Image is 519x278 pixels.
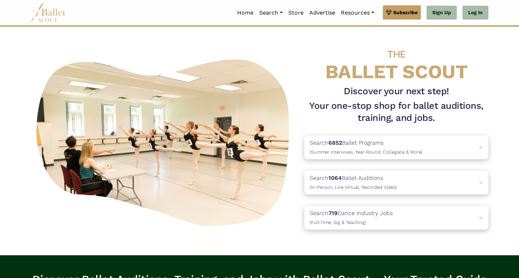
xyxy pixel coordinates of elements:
b: 719 [328,210,338,216]
a: Home [234,5,256,20]
span: > [479,179,483,186]
h3: Discover your next step! [304,85,488,97]
a: Subscribe [383,5,421,20]
a: Search1064Ballet Auditions(In-Person, Live Virtual, Recorded Video) > [304,171,488,194]
h4: BALLET SCOUT [304,41,488,82]
p: Search Ballet Auditions [310,173,397,192]
b: 6852 [328,139,342,146]
img: gem.svg [386,9,392,16]
span: (Full-Time, Gig & Teaching) [310,220,366,225]
img: A group of ballerinas talking to each other in a ballet studio [31,52,299,230]
a: Advertise [306,5,338,20]
a: Log In [462,6,488,20]
span: (Summer Intensives, Year-Round, Collegiate & More) [310,149,422,155]
span: Subscribe [393,9,418,16]
span: > [479,214,483,221]
b: 1064 [328,175,342,181]
span: THE [387,48,405,60]
a: Sign Up [427,6,457,20]
a: Search719Dance Industry Jobs(Full-Time, Gig & Teaching) > [304,206,488,230]
p: Search Ballet Programs [310,138,422,156]
h1: Your one-stop shop for ballet auditions, training, and jobs. [304,100,488,124]
a: Search [256,5,285,20]
a: Resources [338,5,377,20]
span: > [479,144,483,151]
a: Store [285,5,306,20]
p: Search Dance Industry Jobs [310,209,393,227]
a: Search6852Ballet Programs(Summer Intensives, Year-Round, Collegiate & More)> [304,135,488,159]
span: (In-Person, Live Virtual, Recorded Video) [310,185,397,190]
